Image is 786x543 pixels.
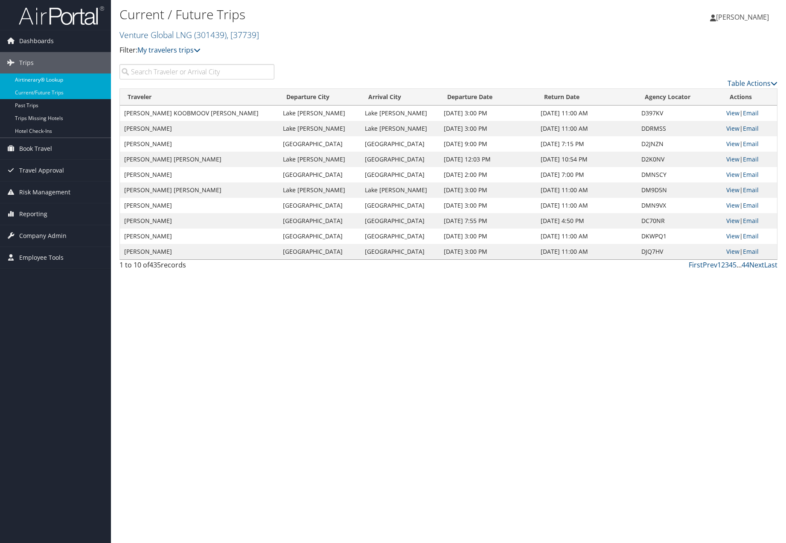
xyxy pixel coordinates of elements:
[361,152,439,167] td: [GEOGRAPHIC_DATA]
[722,167,777,182] td: |
[637,89,722,106] th: Agency Locator: activate to sort column ascending
[361,229,439,244] td: [GEOGRAPHIC_DATA]
[19,138,52,159] span: Book Travel
[749,260,764,270] a: Next
[726,124,739,132] a: View
[279,89,361,106] th: Departure City: activate to sort column ascending
[536,121,638,136] td: [DATE] 11:00 AM
[279,182,361,198] td: Lake [PERSON_NAME]
[361,244,439,259] td: [GEOGRAPHIC_DATA]
[440,121,536,136] td: [DATE] 3:00 PM
[637,167,722,182] td: DMNSCY
[119,45,558,56] p: Filter:
[119,64,274,79] input: Search Traveler or Arrival City
[536,167,638,182] td: [DATE] 7:00 PM
[637,198,722,213] td: DMN9VX
[728,79,777,88] a: Table Actions
[637,229,722,244] td: DKWPQ1
[120,198,279,213] td: [PERSON_NAME]
[743,186,759,194] a: Email
[722,89,777,106] th: Actions
[440,213,536,229] td: [DATE] 7:55 PM
[120,152,279,167] td: [PERSON_NAME] [PERSON_NAME]
[120,136,279,152] td: [PERSON_NAME]
[279,244,361,259] td: [GEOGRAPHIC_DATA]
[440,182,536,198] td: [DATE] 3:00 PM
[120,213,279,229] td: [PERSON_NAME]
[279,229,361,244] td: [GEOGRAPHIC_DATA]
[743,124,759,132] a: Email
[19,203,47,225] span: Reporting
[120,182,279,198] td: [PERSON_NAME] [PERSON_NAME]
[722,106,777,121] td: |
[194,29,227,41] span: ( 301439 )
[536,229,638,244] td: [DATE] 11:00 AM
[279,106,361,121] td: Lake [PERSON_NAME]
[361,213,439,229] td: [GEOGRAPHIC_DATA]
[19,30,54,52] span: Dashboards
[743,201,759,209] a: Email
[726,217,739,225] a: View
[743,217,759,225] a: Email
[361,121,439,136] td: Lake [PERSON_NAME]
[637,244,722,259] td: DJQ7HV
[19,247,64,268] span: Employee Tools
[19,52,34,73] span: Trips
[536,244,638,259] td: [DATE] 11:00 AM
[149,260,161,270] span: 435
[716,12,769,22] span: [PERSON_NAME]
[536,106,638,121] td: [DATE] 11:00 AM
[120,229,279,244] td: [PERSON_NAME]
[19,182,70,203] span: Risk Management
[726,109,739,117] a: View
[689,260,703,270] a: First
[726,140,739,148] a: View
[361,198,439,213] td: [GEOGRAPHIC_DATA]
[743,140,759,148] a: Email
[722,213,777,229] td: |
[725,260,729,270] a: 3
[726,201,739,209] a: View
[737,260,742,270] span: …
[120,167,279,182] td: [PERSON_NAME]
[717,260,721,270] a: 1
[279,167,361,182] td: [GEOGRAPHIC_DATA]
[440,136,536,152] td: [DATE] 9:00 PM
[721,260,725,270] a: 2
[279,213,361,229] td: [GEOGRAPHIC_DATA]
[440,152,536,167] td: [DATE] 12:03 PM
[279,198,361,213] td: [GEOGRAPHIC_DATA]
[743,232,759,240] a: Email
[119,29,259,41] a: Venture Global LNG
[19,225,67,247] span: Company Admin
[227,29,259,41] span: , [ 37739 ]
[726,186,739,194] a: View
[637,136,722,152] td: D2JNZN
[137,45,201,55] a: My travelers trips
[361,182,439,198] td: Lake [PERSON_NAME]
[536,213,638,229] td: [DATE] 4:50 PM
[120,89,279,106] th: Traveler: activate to sort column ascending
[440,106,536,121] td: [DATE] 3:00 PM
[536,152,638,167] td: [DATE] 10:54 PM
[361,167,439,182] td: [GEOGRAPHIC_DATA]
[536,136,638,152] td: [DATE] 7:15 PM
[119,260,274,274] div: 1 to 10 of records
[19,6,104,26] img: airportal-logo.png
[722,136,777,152] td: |
[440,198,536,213] td: [DATE] 3:00 PM
[440,89,536,106] th: Departure Date: activate to sort column descending
[279,136,361,152] td: [GEOGRAPHIC_DATA]
[637,182,722,198] td: DM9D5N
[536,89,638,106] th: Return Date: activate to sort column ascending
[764,260,777,270] a: Last
[726,155,739,163] a: View
[722,121,777,136] td: |
[120,244,279,259] td: [PERSON_NAME]
[120,121,279,136] td: [PERSON_NAME]
[637,152,722,167] td: D2K0NV
[440,229,536,244] td: [DATE] 3:00 PM
[440,167,536,182] td: [DATE] 2:00 PM
[703,260,717,270] a: Prev
[743,170,759,179] a: Email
